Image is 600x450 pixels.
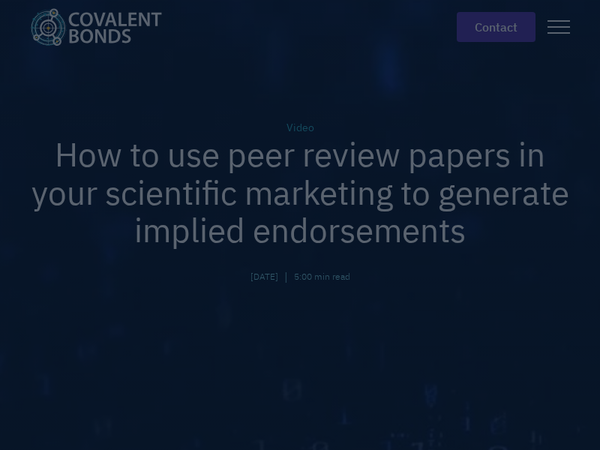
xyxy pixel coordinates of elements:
div: | [284,268,288,286]
h1: How to use peer review papers in your scientific marketing to generate implied endorsements [30,136,570,250]
div: 5:00 min read [294,270,350,283]
a: home [30,8,174,46]
div: [DATE] [250,270,278,283]
a: contact [457,12,535,42]
img: Covalent Bonds White / Teal Logo [30,8,162,46]
div: Video [30,120,570,136]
